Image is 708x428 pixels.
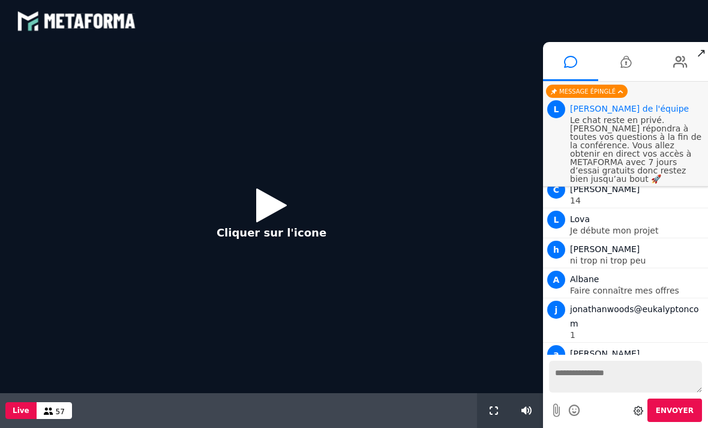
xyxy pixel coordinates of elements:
p: Faire connaître mes offres [570,286,705,295]
span: Animateur [570,104,689,113]
p: 1 [570,331,705,339]
span: Albane [570,274,599,284]
span: [PERSON_NAME] [570,184,640,194]
button: Envoyer [647,399,702,422]
div: Message épinglé [546,85,628,98]
p: Cliquer sur l'icone [217,225,326,241]
button: Cliquer sur l'icone [205,179,338,256]
p: 14 [570,196,705,205]
span: [PERSON_NAME] [570,349,640,358]
span: jonathanwoods@eukalyptoncom [570,304,699,328]
span: h [547,241,565,259]
span: j [547,301,565,319]
span: Lova [570,214,590,224]
span: ↗ [694,42,708,64]
span: 57 [56,408,65,416]
span: L [547,100,565,118]
span: L [547,211,565,229]
button: Live [5,402,37,419]
p: Je débute mon projet [570,226,705,235]
p: Le chat reste en privé. [PERSON_NAME] répondra à toutes vos questions à la fin de la conférence. ... [570,116,705,183]
p: ni trop ni trop peu [570,256,705,265]
span: A [547,271,565,289]
span: Envoyer [656,406,694,415]
span: C [547,181,565,199]
span: a [547,345,565,363]
span: [PERSON_NAME] [570,244,640,254]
